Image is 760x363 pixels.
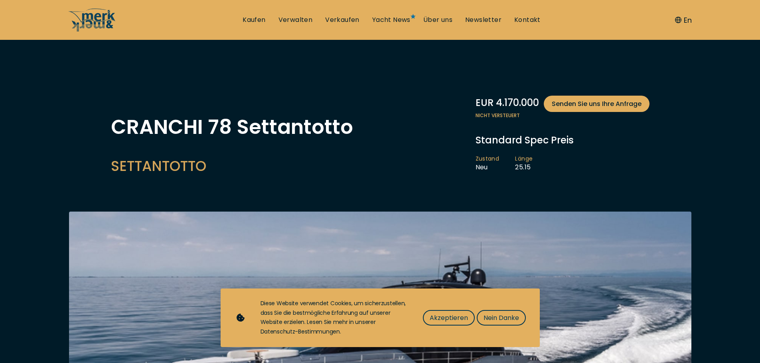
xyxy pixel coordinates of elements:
a: Kaufen [243,16,265,24]
span: Nein Danke [484,313,519,323]
span: Standard Spec Preis [476,133,574,147]
a: Kontakt [514,16,541,24]
a: Yacht News [372,16,411,24]
h2: SETTANTOTTO [111,156,353,176]
a: Datenschutz-Bestimmungen [261,328,340,336]
a: Über uns [423,16,452,24]
div: EUR 4.170.000 [476,96,649,112]
a: Newsletter [465,16,501,24]
h1: CRANCHI 78 Settantotto [111,117,353,137]
button: Nein Danke [477,310,526,326]
li: Neu [476,155,515,172]
span: Senden Sie uns Ihre Anfrage [552,99,642,109]
a: Verkaufen [325,16,359,24]
span: Akzeptieren [430,313,468,323]
a: Verwalten [278,16,313,24]
button: En [675,15,692,26]
button: Akzeptieren [423,310,475,326]
span: Länge [515,155,533,163]
span: Nicht versteuert [476,112,649,119]
a: Senden Sie uns Ihre Anfrage [544,96,649,112]
div: Diese Website verwendet Cookies, um sicherzustellen, dass Sie die bestmögliche Erfahrung auf unse... [261,299,407,337]
li: 25.15 [515,155,549,172]
span: Zustand [476,155,499,163]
